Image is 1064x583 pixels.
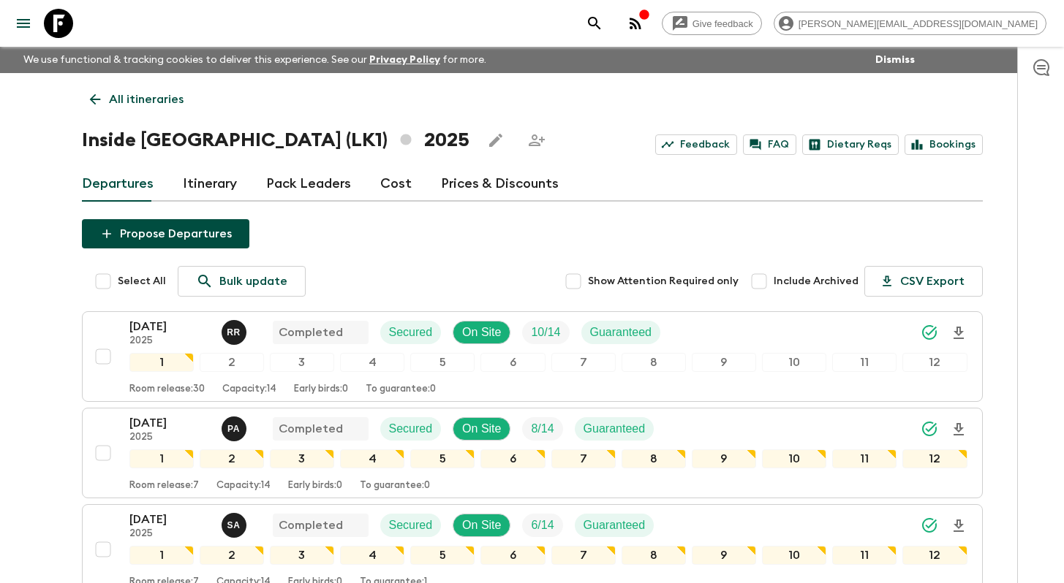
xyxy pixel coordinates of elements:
a: Feedback [655,134,737,155]
p: On Site [462,517,501,534]
div: Trip Fill [522,417,562,441]
div: 11 [832,546,897,565]
p: Early birds: 0 [294,384,348,395]
div: 4 [340,353,404,372]
button: CSV Export [864,266,983,297]
div: 3 [270,353,334,372]
div: 3 [270,449,334,468]
div: On Site [453,321,510,344]
div: 9 [692,353,756,372]
div: 6 [480,449,545,468]
button: search adventures [580,9,609,38]
a: Privacy Policy [369,55,440,65]
div: [PERSON_NAME][EMAIL_ADDRESS][DOMAIN_NAME] [774,12,1046,35]
a: Prices & Discounts [441,167,559,202]
div: 11 [832,449,897,468]
div: 5 [410,353,475,372]
div: 4 [340,546,404,565]
span: Give feedback [684,18,761,29]
div: Secured [380,321,442,344]
p: [DATE] [129,414,210,432]
span: Prasad Adikari [222,421,249,433]
a: Departures [82,167,154,202]
p: [DATE] [129,511,210,528]
button: Edit this itinerary [481,126,510,155]
a: All itineraries [82,85,192,114]
div: 10 [762,546,826,565]
p: Secured [389,420,433,438]
div: 12 [902,546,967,565]
div: 9 [692,449,756,468]
div: Secured [380,417,442,441]
svg: Synced Successfully [921,517,938,534]
p: Room release: 30 [129,384,205,395]
div: Secured [380,514,442,537]
p: Capacity: 14 [216,480,271,492]
div: On Site [453,514,510,537]
button: Dismiss [872,50,918,70]
span: Share this itinerary [522,126,551,155]
p: [DATE] [129,318,210,335]
a: Pack Leaders [266,167,351,202]
svg: Download Onboarding [950,324,967,342]
div: 2 [200,546,264,565]
div: 2 [200,353,264,372]
a: Cost [380,167,412,202]
span: Ramli Raban [222,324,249,336]
p: To guarantee: 0 [366,384,436,395]
div: 7 [551,353,616,372]
p: Bulk update [219,273,287,290]
svg: Download Onboarding [950,421,967,438]
p: 2025 [129,528,210,540]
div: 1 [129,449,194,468]
p: Completed [279,324,343,341]
p: 8 / 14 [531,420,554,438]
button: [DATE]2025Ramli Raban CompletedSecuredOn SiteTrip FillGuaranteed123456789101112Room release:30Cap... [82,311,983,402]
span: Suren Abeykoon [222,517,249,529]
p: Completed [279,517,343,534]
div: Trip Fill [522,321,569,344]
div: 10 [762,449,826,468]
p: 10 / 14 [531,324,560,341]
div: 7 [551,546,616,565]
a: Give feedback [662,12,762,35]
div: 8 [622,546,686,565]
p: Secured [389,324,433,341]
button: menu [9,9,38,38]
div: 1 [129,546,194,565]
a: Itinerary [183,167,237,202]
div: 4 [340,449,404,468]
span: Include Archived [774,274,859,289]
div: 7 [551,449,616,468]
p: All itineraries [109,91,184,108]
div: 5 [410,449,475,468]
div: Trip Fill [522,514,562,537]
h1: Inside [GEOGRAPHIC_DATA] (LK1) 2025 [82,126,469,155]
p: On Site [462,420,501,438]
svg: Download Onboarding [950,517,967,535]
a: FAQ [743,134,796,155]
div: 9 [692,546,756,565]
div: 8 [622,449,686,468]
span: Select All [118,274,166,289]
div: 12 [902,449,967,468]
div: On Site [453,417,510,441]
div: 5 [410,546,475,565]
a: Bookings [905,134,983,155]
div: 6 [480,353,545,372]
p: To guarantee: 0 [360,480,430,492]
div: 11 [832,353,897,372]
div: 8 [622,353,686,372]
p: 6 / 14 [531,517,554,534]
span: [PERSON_NAME][EMAIL_ADDRESS][DOMAIN_NAME] [791,18,1046,29]
div: 12 [902,353,967,372]
p: Secured [389,517,433,534]
div: 6 [480,546,545,565]
p: Completed [279,420,343,438]
button: Propose Departures [82,219,249,248]
p: Room release: 7 [129,480,199,492]
button: [DATE]2025Prasad AdikariCompletedSecuredOn SiteTrip FillGuaranteed123456789101112Room release:7Ca... [82,408,983,498]
p: We use functional & tracking cookies to deliver this experience. See our for more. [18,47,492,73]
svg: Synced Successfully [921,324,938,341]
div: 2 [200,449,264,468]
